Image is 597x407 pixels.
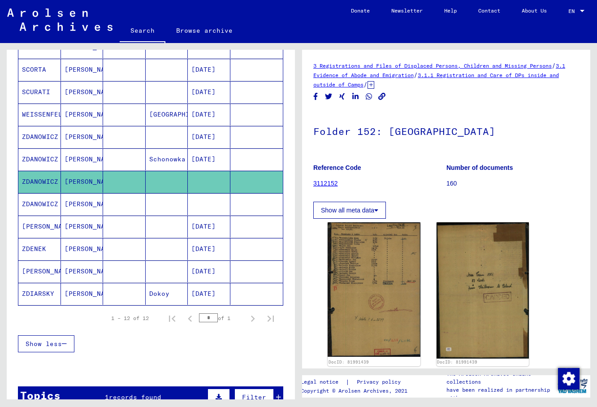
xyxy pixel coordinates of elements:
[181,309,199,327] button: Previous page
[324,91,333,102] button: Share on Twitter
[188,283,230,305] mat-cell: [DATE]
[61,171,104,193] mat-cell: [PERSON_NAME]
[18,171,61,193] mat-cell: ZDANOWICZ
[188,81,230,103] mat-cell: [DATE]
[313,111,579,150] h1: Folder 152: [GEOGRAPHIC_DATA]
[313,180,338,187] a: 3112152
[188,238,230,260] mat-cell: [DATE]
[146,148,188,170] mat-cell: Schonowka
[61,104,104,126] mat-cell: [PERSON_NAME]
[188,59,230,81] mat-cell: [DATE]
[558,368,579,389] div: Change consent
[20,387,61,403] div: Topics
[414,71,418,79] span: /
[61,126,104,148] mat-cell: [PERSON_NAME]
[350,377,411,387] a: Privacy policy
[7,9,112,31] img: Arolsen_neg.svg
[61,260,104,282] mat-cell: [PERSON_NAME]
[18,59,61,81] mat-cell: SCORTA
[18,283,61,305] mat-cell: ZDIARSKY
[234,389,274,406] button: Filter
[313,62,552,69] a: 3 Registrations and Files of Displaced Persons, Children and Missing Persons
[313,202,386,219] button: Show all meta data
[120,20,165,43] a: Search
[311,91,320,102] button: Share on Facebook
[18,126,61,148] mat-cell: ZDANOWICZ
[18,238,61,260] mat-cell: ZDENEK
[18,104,61,126] mat-cell: WEISSENFELS
[188,126,230,148] mat-cell: [DATE]
[199,314,244,322] div: of 1
[242,393,266,401] span: Filter
[105,393,109,401] span: 1
[18,335,74,352] button: Show less
[558,368,580,390] img: Change consent
[364,91,374,102] button: Share on WhatsApp
[301,377,411,387] div: |
[61,148,104,170] mat-cell: [PERSON_NAME]
[111,314,149,322] div: 1 – 12 of 12
[244,309,262,327] button: Next page
[313,72,559,88] a: 3.1.1 Registration and Care of DPs inside and outside of Camps
[552,61,556,69] span: /
[351,91,360,102] button: Share on LinkedIn
[301,377,346,387] a: Legal notice
[61,238,104,260] mat-cell: [PERSON_NAME]
[377,91,387,102] button: Copy link
[18,148,61,170] mat-cell: ZDANOWICZ
[18,193,61,215] mat-cell: ZDANOWICZ
[188,216,230,238] mat-cell: [DATE]
[313,164,361,171] b: Reference Code
[437,222,529,359] img: 002.jpg
[329,359,369,364] a: DocID: 81991439
[446,370,554,386] p: The Arolsen Archives online collections
[18,260,61,282] mat-cell: [PERSON_NAME]
[446,179,579,188] p: 160
[446,386,554,402] p: have been realized in partnership with
[165,20,243,41] a: Browse archive
[61,216,104,238] mat-cell: [PERSON_NAME]
[328,222,420,357] img: 001.jpg
[568,8,578,14] span: EN
[262,309,280,327] button: Last page
[18,81,61,103] mat-cell: SCURATI
[337,91,347,102] button: Share on Xing
[446,164,513,171] b: Number of documents
[26,340,62,348] span: Show less
[437,359,477,364] a: DocID: 81991439
[18,216,61,238] mat-cell: [PERSON_NAME]
[556,375,589,397] img: yv_logo.png
[61,81,104,103] mat-cell: [PERSON_NAME]
[61,59,104,81] mat-cell: [PERSON_NAME]
[146,104,188,126] mat-cell: [GEOGRAPHIC_DATA]
[188,148,230,170] mat-cell: [DATE]
[163,309,181,327] button: First page
[188,104,230,126] mat-cell: [DATE]
[61,283,104,305] mat-cell: [PERSON_NAME]
[61,193,104,215] mat-cell: [PERSON_NAME]
[363,80,368,88] span: /
[146,283,188,305] mat-cell: Dokoy
[188,260,230,282] mat-cell: [DATE]
[301,387,411,395] p: Copyright © Arolsen Archives, 2021
[109,393,161,401] span: records found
